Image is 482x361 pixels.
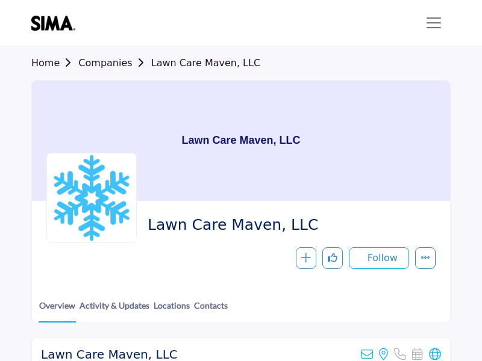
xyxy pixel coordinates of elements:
h1: Lawn Care Maven, LLC [181,81,300,201]
a: Companies [78,57,151,69]
button: Toggle navigation [417,11,451,35]
a: Activity & Updates [79,299,150,321]
a: Overview [39,299,76,322]
button: Follow [349,247,409,269]
button: Like [322,247,343,269]
img: site Logo [31,16,81,31]
a: Home [31,57,78,69]
a: Locations [153,299,190,321]
span: Lawn Care Maven, LLC [148,215,427,235]
button: More details [415,247,436,269]
a: Contacts [193,299,228,321]
a: Lawn Care Maven, LLC [151,57,260,69]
